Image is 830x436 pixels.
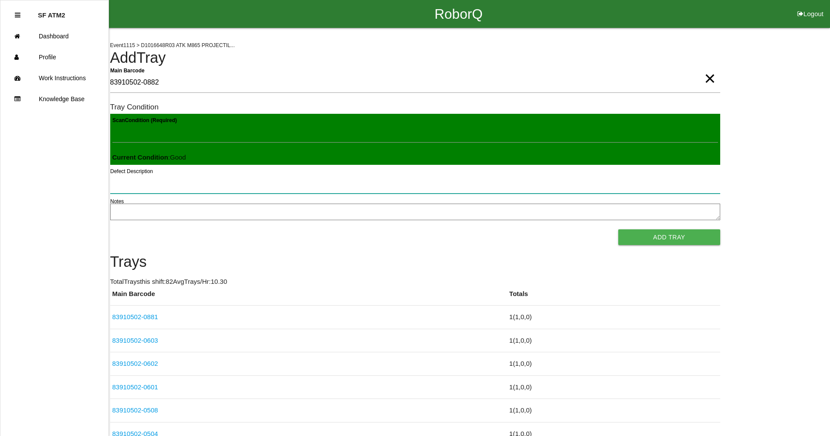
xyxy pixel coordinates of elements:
[110,254,720,270] h4: Trays
[0,68,108,89] a: Work Instructions
[112,153,186,161] span: : Good
[112,153,168,161] b: Current Condition
[110,103,720,111] h6: Tray Condition
[112,360,158,367] a: 83910502-0602
[110,73,720,93] input: Required
[507,375,720,399] td: 1 ( 1 , 0 , 0 )
[0,47,108,68] a: Profile
[507,399,720,422] td: 1 ( 1 , 0 , 0 )
[507,306,720,329] td: 1 ( 1 , 0 , 0 )
[112,383,158,391] a: 83910502-0601
[110,277,720,287] p: Total Trays this shift: 82 Avg Trays /Hr: 10.30
[112,337,158,344] a: 83910502-0603
[112,406,158,414] a: 83910502-0508
[112,313,158,320] a: 83910502-0881
[15,5,20,26] div: Close
[110,42,235,48] span: Event 1115 > D1016648R03 ATK M865 PROJECTIL...
[110,50,720,66] h4: Add Tray
[110,289,507,306] th: Main Barcode
[0,26,108,47] a: Dashboard
[110,167,153,175] label: Defect Description
[110,198,124,205] label: Notes
[507,352,720,376] td: 1 ( 1 , 0 , 0 )
[618,229,720,245] button: Add Tray
[507,289,720,306] th: Totals
[704,61,715,78] span: Clear Input
[0,89,108,109] a: Knowledge Base
[110,67,145,73] b: Main Barcode
[112,117,177,123] b: Scan Condition (Required)
[507,329,720,352] td: 1 ( 1 , 0 , 0 )
[38,5,65,19] p: SF ATM2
